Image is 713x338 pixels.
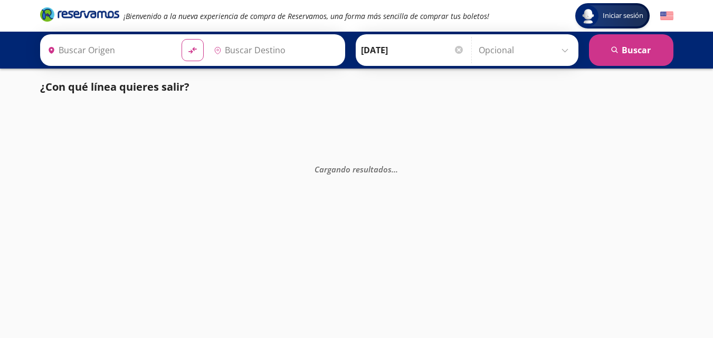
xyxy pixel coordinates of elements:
[392,163,394,174] span: .
[396,163,398,174] span: .
[589,34,673,66] button: Buscar
[40,79,189,95] p: ¿Con qué línea quieres salir?
[394,163,396,174] span: .
[315,163,398,174] em: Cargando resultados
[40,6,119,25] a: Brand Logo
[210,37,339,63] input: Buscar Destino
[598,11,648,21] span: Iniciar sesión
[660,9,673,23] button: English
[123,11,489,21] em: ¡Bienvenido a la nueva experiencia de compra de Reservamos, una forma más sencilla de comprar tus...
[361,37,464,63] input: Elegir Fecha
[40,6,119,22] i: Brand Logo
[479,37,573,63] input: Opcional
[43,37,173,63] input: Buscar Origen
